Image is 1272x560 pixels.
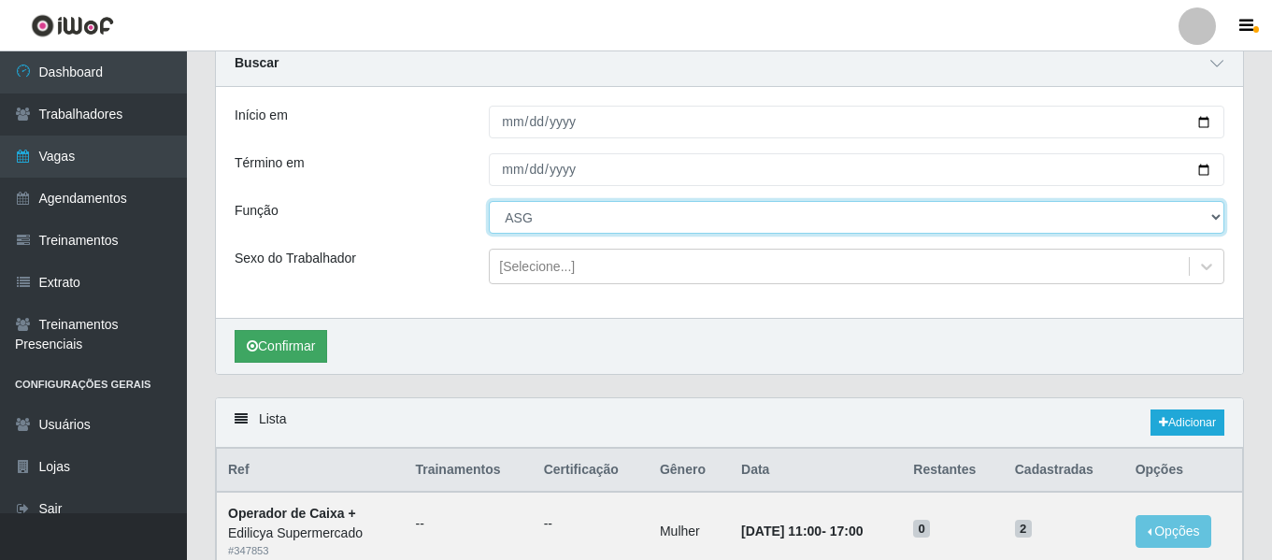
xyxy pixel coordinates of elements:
[235,153,305,173] label: Término em
[1015,520,1032,538] span: 2
[489,106,1224,138] input: 00/00/0000
[235,106,288,125] label: Início em
[1124,449,1243,493] th: Opções
[1136,515,1212,548] button: Opções
[741,524,822,538] time: [DATE] 11:00
[533,449,649,493] th: Certificação
[235,330,327,363] button: Confirmar
[1151,409,1224,436] a: Adicionar
[830,524,864,538] time: 17:00
[741,524,863,538] strong: -
[235,249,356,268] label: Sexo do Trabalhador
[499,257,575,277] div: [Selecione...]
[235,201,279,221] label: Função
[31,14,114,37] img: CoreUI Logo
[217,449,405,493] th: Ref
[730,449,902,493] th: Data
[415,514,521,534] ul: --
[235,55,279,70] strong: Buscar
[404,449,532,493] th: Trainamentos
[913,520,930,538] span: 0
[544,514,637,534] ul: --
[489,153,1224,186] input: 00/00/0000
[216,398,1243,448] div: Lista
[902,449,1003,493] th: Restantes
[228,524,393,543] div: Edilicya Supermercado
[228,543,393,559] div: # 347853
[228,506,356,521] strong: Operador de Caixa +
[649,449,730,493] th: Gênero
[1004,449,1124,493] th: Cadastradas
